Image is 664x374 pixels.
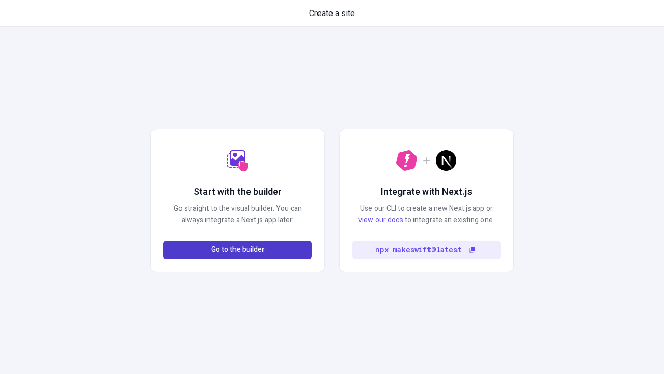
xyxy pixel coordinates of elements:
p: Use our CLI to create a new Next.js app or to integrate an existing one. [352,203,501,226]
code: npx makeswift@latest [375,244,462,256]
p: Go straight to the visual builder. You can always integrate a Next.js app later. [163,203,312,226]
span: Go to the builder [211,244,265,256]
button: Go to the builder [163,241,312,259]
h2: Start with the builder [193,185,282,199]
h2: Integrate with Next.js [381,185,472,199]
span: Create a site [309,7,355,20]
a: view our docs [358,215,403,225]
